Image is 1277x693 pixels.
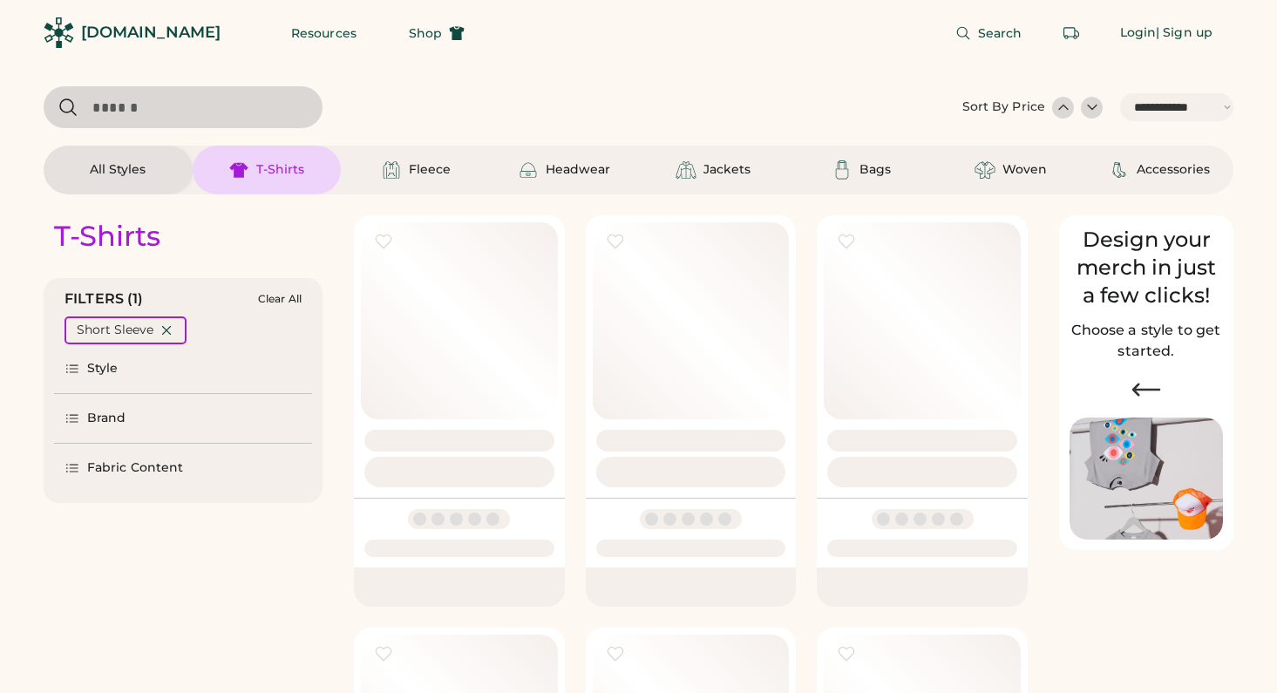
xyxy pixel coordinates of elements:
div: Design your merch in just a few clicks! [1070,226,1223,309]
div: Brand [87,410,126,427]
div: | Sign up [1156,24,1212,42]
img: Jackets Icon [676,160,696,180]
div: Fabric Content [87,459,183,477]
div: T-Shirts [256,161,304,179]
button: Retrieve an order [1054,16,1089,51]
div: Clear All [258,293,302,305]
div: [DOMAIN_NAME] [81,22,221,44]
img: Headwear Icon [518,160,539,180]
div: T-Shirts [54,219,160,254]
h2: Choose a style to get started. [1070,320,1223,362]
button: Shop [388,16,486,51]
span: Search [978,27,1022,39]
div: Fleece [409,161,451,179]
div: Short Sleeve [77,322,153,339]
div: Style [87,360,119,377]
span: Shop [409,27,442,39]
div: Login [1120,24,1157,42]
button: Resources [270,16,377,51]
div: All Styles [90,161,146,179]
div: Headwear [546,161,610,179]
div: Woven [1002,161,1047,179]
div: Sort By Price [962,99,1045,116]
button: Search [934,16,1043,51]
img: T-Shirts Icon [228,160,249,180]
div: FILTERS (1) [65,289,144,309]
div: Accessories [1137,161,1210,179]
img: Fleece Icon [381,160,402,180]
div: Jackets [703,161,751,179]
img: Accessories Icon [1109,160,1130,180]
img: Bags Icon [832,160,852,180]
img: Image of Lisa Congdon Eye Print on T-Shirt and Hat [1070,418,1223,540]
img: Rendered Logo - Screens [44,17,74,48]
img: Woven Icon [975,160,995,180]
div: Bags [859,161,891,179]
